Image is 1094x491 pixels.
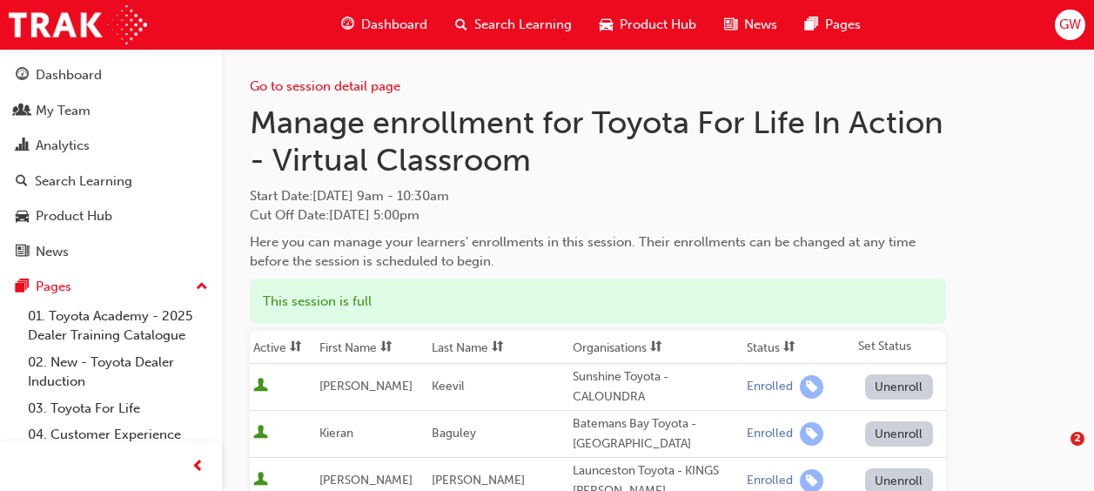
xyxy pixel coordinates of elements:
[600,14,613,36] span: car-icon
[250,78,400,94] a: Go to session detail page
[7,236,215,268] a: News
[744,15,777,35] span: News
[7,165,215,198] a: Search Learning
[455,14,467,36] span: search-icon
[36,206,112,226] div: Product Hub
[312,188,449,204] span: [DATE] 9am - 10:30am
[35,172,132,192] div: Search Learning
[7,271,215,303] button: Pages
[250,186,946,206] span: Start Date :
[7,95,215,127] a: My Team
[7,56,215,271] button: DashboardMy TeamAnalyticsSearch LearningProduct HubNews
[327,7,441,43] a: guage-iconDashboard
[573,414,740,454] div: Batemans Bay Toyota - [GEOGRAPHIC_DATA]
[855,331,946,364] th: Set Status
[250,331,316,364] th: Toggle SortBy
[1035,432,1077,474] iframe: Intercom live chat
[16,68,29,84] span: guage-icon
[36,65,102,85] div: Dashboard
[747,426,793,442] div: Enrolled
[250,104,946,179] h1: Manage enrollment for Toyota For Life In Action - Virtual Classroom
[250,232,946,272] div: Here you can manage your learners' enrollments in this session. Their enrollments can be changed ...
[865,421,933,447] button: Unenroll
[21,421,215,448] a: 04. Customer Experience
[341,14,354,36] span: guage-icon
[290,340,302,355] span: sorting-icon
[432,379,465,393] span: Keevil
[319,379,413,393] span: [PERSON_NAME]
[7,130,215,162] a: Analytics
[783,340,795,355] span: sorting-icon
[1071,432,1084,446] span: 2
[432,473,525,488] span: [PERSON_NAME]
[573,367,740,407] div: Sunshine Toyota - CALOUNDRA
[316,331,428,364] th: Toggle SortBy
[569,331,743,364] th: Toggle SortBy
[16,245,29,260] span: news-icon
[361,15,427,35] span: Dashboard
[36,101,91,121] div: My Team
[825,15,861,35] span: Pages
[492,340,504,355] span: sorting-icon
[253,378,268,395] span: User is active
[16,104,29,119] span: people-icon
[1059,15,1081,35] span: GW
[865,374,933,400] button: Unenroll
[21,349,215,395] a: 02. New - Toyota Dealer Induction
[747,379,793,395] div: Enrolled
[800,375,823,399] span: learningRecordVerb_ENROLL-icon
[9,5,147,44] img: Trak
[191,456,205,478] span: prev-icon
[36,136,90,156] div: Analytics
[791,7,875,43] a: pages-iconPages
[36,242,69,262] div: News
[650,340,662,355] span: sorting-icon
[743,331,855,364] th: Toggle SortBy
[747,473,793,489] div: Enrolled
[319,426,353,441] span: Kieran
[7,200,215,232] a: Product Hub
[36,277,71,297] div: Pages
[7,59,215,91] a: Dashboard
[428,331,569,364] th: Toggle SortBy
[710,7,791,43] a: news-iconNews
[724,14,737,36] span: news-icon
[16,174,28,190] span: search-icon
[21,303,215,349] a: 01. Toyota Academy - 2025 Dealer Training Catalogue
[800,422,823,446] span: learningRecordVerb_ENROLL-icon
[432,426,476,441] span: Baguley
[380,340,393,355] span: sorting-icon
[250,279,946,325] div: This session is full
[16,209,29,225] span: car-icon
[16,138,29,154] span: chart-icon
[805,14,818,36] span: pages-icon
[474,15,572,35] span: Search Learning
[620,15,696,35] span: Product Hub
[319,473,413,488] span: [PERSON_NAME]
[1055,10,1085,40] button: GW
[196,276,208,299] span: up-icon
[16,279,29,295] span: pages-icon
[21,395,215,422] a: 03. Toyota For Life
[253,472,268,489] span: User is active
[253,425,268,442] span: User is active
[586,7,710,43] a: car-iconProduct Hub
[441,7,586,43] a: search-iconSearch Learning
[250,207,419,223] span: Cut Off Date : [DATE] 5:00pm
